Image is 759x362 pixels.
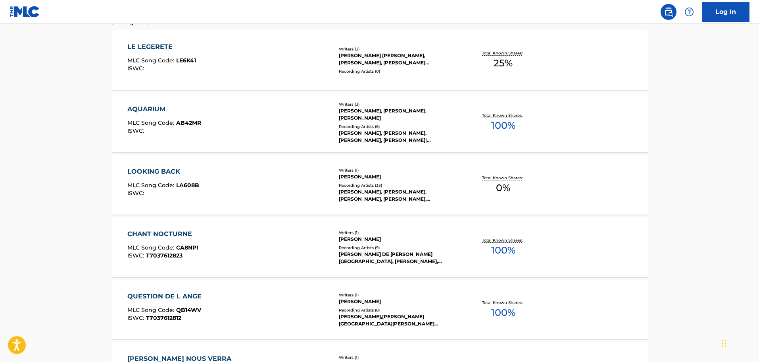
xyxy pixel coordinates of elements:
span: LA608B [176,182,199,189]
div: Writers ( 1 ) [339,292,459,298]
a: Public Search [661,4,676,20]
div: Recording Artists ( 8 ) [339,307,459,313]
div: Writers ( 3 ) [339,46,459,52]
span: CA8NPI [176,244,198,251]
span: 100 % [491,118,515,133]
a: Log In [702,2,749,22]
span: ISWC : [127,190,146,197]
span: ISWC : [127,65,146,72]
span: ISWC : [127,314,146,321]
div: Recording Artists ( 0 ) [339,68,459,74]
span: LE6K41 [176,57,196,64]
span: T7037612823 [146,252,183,259]
img: help [684,7,694,17]
span: QB14WV [176,306,201,314]
div: QUESTION DE L ANGE [127,292,206,301]
div: CHANT NOCTURNE [127,229,198,239]
div: [PERSON_NAME] [339,173,459,180]
a: AQUARIUMMLC Song Code:AB42MRISWC:Writers (3)[PERSON_NAME], [PERSON_NAME], [PERSON_NAME]Recording ... [111,93,648,152]
iframe: Chat Widget [719,324,759,362]
span: ISWC : [127,127,146,134]
span: 100 % [491,243,515,257]
div: Recording Artists ( 6 ) [339,124,459,130]
span: MLC Song Code : [127,57,176,64]
span: 100 % [491,306,515,320]
p: Total Known Shares: [482,237,525,243]
img: MLC Logo [10,6,40,17]
div: Drag [722,332,726,356]
div: [PERSON_NAME], [PERSON_NAME], [PERSON_NAME], [PERSON_NAME]|[PERSON_NAME], [PERSON_NAME] & [PERSON... [339,130,459,144]
div: [PERSON_NAME], [PERSON_NAME], [PERSON_NAME], [PERSON_NAME], [PERSON_NAME] [339,188,459,203]
div: [PERSON_NAME] [339,236,459,243]
div: [PERSON_NAME], [PERSON_NAME], [PERSON_NAME] [339,107,459,122]
span: MLC Song Code : [127,306,176,314]
p: Total Known Shares: [482,175,525,181]
div: Writers ( 1 ) [339,167,459,173]
p: Total Known Shares: [482,300,525,306]
span: AB42MR [176,119,201,126]
div: Help [681,4,697,20]
a: QUESTION DE L ANGEMLC Song Code:QB14WVISWC:T7037612812Writers (1)[PERSON_NAME]Recording Artists (... [111,280,648,339]
div: LE LEGERETE [127,42,196,52]
span: MLC Song Code : [127,244,176,251]
span: T7037612812 [146,314,181,321]
a: LE LEGERETEMLC Song Code:LE6K41ISWC:Writers (3)[PERSON_NAME] [PERSON_NAME], [PERSON_NAME], [PERSO... [111,30,648,90]
img: search [664,7,673,17]
span: 0 % [496,181,510,195]
div: Recording Artists ( 33 ) [339,182,459,188]
p: Total Known Shares: [482,112,525,118]
div: Writers ( 1 ) [339,354,459,360]
a: LOOKING BACKMLC Song Code:LA608BISWC:Writers (1)[PERSON_NAME]Recording Artists (33)[PERSON_NAME],... [111,155,648,215]
div: [PERSON_NAME],[PERSON_NAME][GEOGRAPHIC_DATA][PERSON_NAME][GEOGRAPHIC_DATA][PERSON_NAME][GEOGRAPHI... [339,313,459,327]
div: Writers ( 1 ) [339,230,459,236]
div: [PERSON_NAME] [PERSON_NAME], [PERSON_NAME], [PERSON_NAME] [PERSON_NAME] TRONCHOT [339,52,459,66]
p: Total Known Shares: [482,50,525,56]
div: LOOKING BACK [127,167,199,176]
div: AQUARIUM [127,105,201,114]
span: 25 % [494,56,513,70]
div: [PERSON_NAME] DE [PERSON_NAME][GEOGRAPHIC_DATA], [PERSON_NAME],[PERSON_NAME][GEOGRAPHIC_DATA][PER... [339,251,459,265]
div: Writers ( 3 ) [339,101,459,107]
span: MLC Song Code : [127,182,176,189]
span: MLC Song Code : [127,119,176,126]
div: Recording Artists ( 9 ) [339,245,459,251]
a: CHANT NOCTURNEMLC Song Code:CA8NPIISWC:T7037612823Writers (1)[PERSON_NAME]Recording Artists (9)[P... [111,217,648,277]
span: ISWC : [127,252,146,259]
div: [PERSON_NAME] [339,298,459,305]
